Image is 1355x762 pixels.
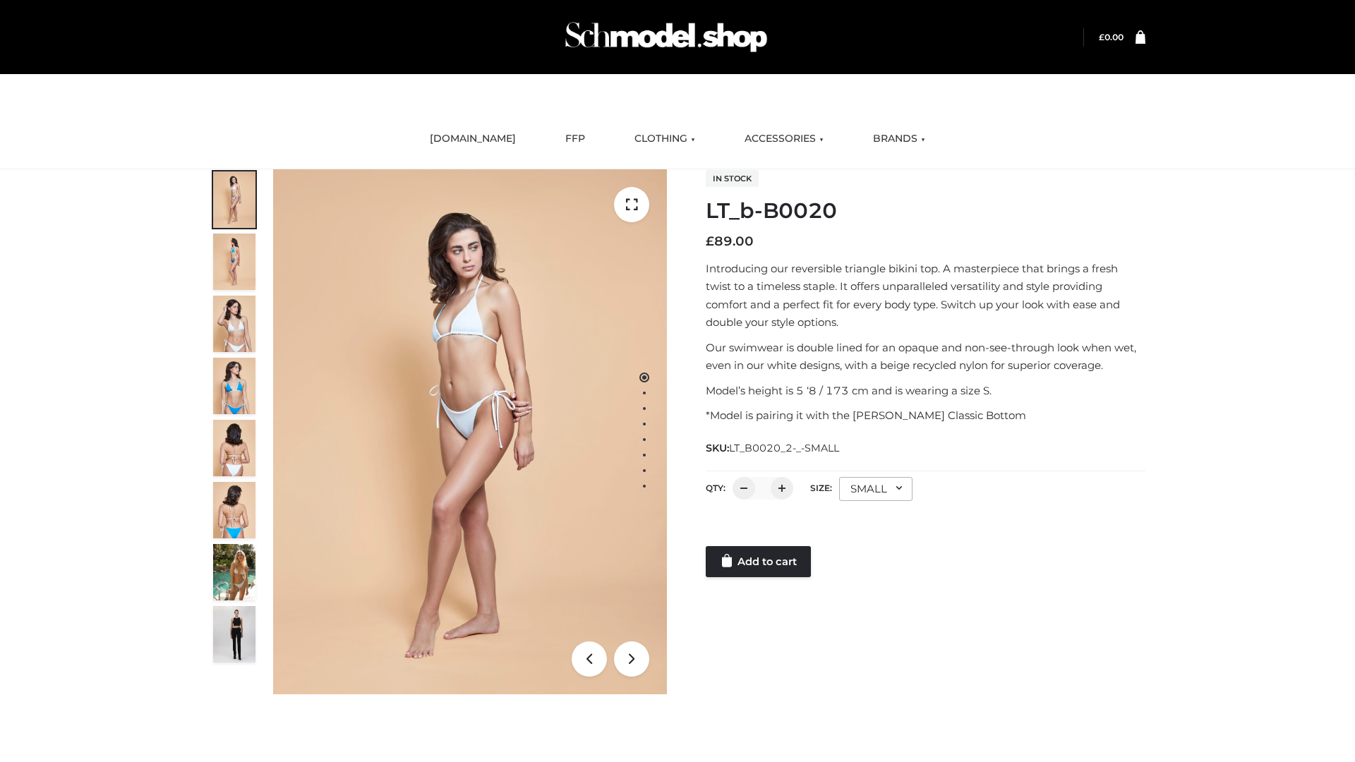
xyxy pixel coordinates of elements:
img: ArielClassicBikiniTop_CloudNine_AzureSky_OW114ECO_2-scaled.jpg [213,234,255,290]
img: ArielClassicBikiniTop_CloudNine_AzureSky_OW114ECO_3-scaled.jpg [213,296,255,352]
img: ArielClassicBikiniTop_CloudNine_AzureSky_OW114ECO_4-scaled.jpg [213,358,255,414]
div: SMALL [839,477,913,501]
img: ArielClassicBikiniTop_CloudNine_AzureSky_OW114ECO_7-scaled.jpg [213,420,255,476]
p: Introducing our reversible triangle bikini top. A masterpiece that brings a fresh twist to a time... [706,260,1145,332]
span: £ [1099,32,1104,42]
img: ArielClassicBikiniTop_CloudNine_AzureSky_OW114ECO_1 [273,169,667,694]
a: FFP [555,123,596,155]
a: £0.00 [1099,32,1124,42]
img: 49df5f96394c49d8b5cbdcda3511328a.HD-1080p-2.5Mbps-49301101_thumbnail.jpg [213,606,255,663]
label: QTY: [706,483,725,493]
span: £ [706,234,714,249]
h1: LT_b-B0020 [706,198,1145,224]
img: ArielClassicBikiniTop_CloudNine_AzureSky_OW114ECO_8-scaled.jpg [213,482,255,538]
p: Model’s height is 5 ‘8 / 173 cm and is wearing a size S. [706,382,1145,400]
a: Add to cart [706,546,811,577]
img: Schmodel Admin 964 [560,9,772,65]
span: SKU: [706,440,841,456]
bdi: 89.00 [706,234,754,249]
p: *Model is pairing it with the [PERSON_NAME] Classic Bottom [706,406,1145,425]
p: Our swimwear is double lined for an opaque and non-see-through look when wet, even in our white d... [706,339,1145,375]
a: BRANDS [862,123,936,155]
span: LT_B0020_2-_-SMALL [729,442,839,454]
label: Size: [810,483,832,493]
a: CLOTHING [624,123,706,155]
span: In stock [706,170,759,187]
a: ACCESSORIES [734,123,834,155]
bdi: 0.00 [1099,32,1124,42]
img: ArielClassicBikiniTop_CloudNine_AzureSky_OW114ECO_1-scaled.jpg [213,171,255,228]
img: Arieltop_CloudNine_AzureSky2.jpg [213,544,255,600]
a: [DOMAIN_NAME] [419,123,526,155]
